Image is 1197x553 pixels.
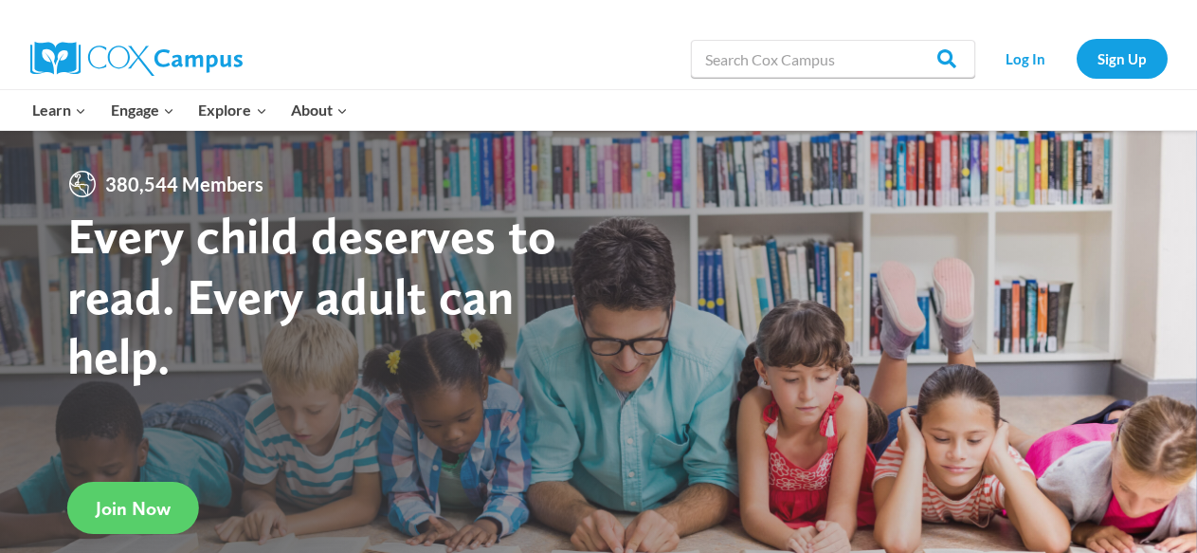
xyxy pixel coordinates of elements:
span: Join Now [96,497,171,520]
a: Join Now [67,482,199,534]
span: Learn [32,98,86,122]
input: Search Cox Campus [691,40,975,78]
nav: Primary Navigation [21,90,360,130]
a: Log In [985,39,1067,78]
nav: Secondary Navigation [985,39,1168,78]
span: Explore [198,98,266,122]
span: About [291,98,348,122]
a: Sign Up [1077,39,1168,78]
span: Engage [111,98,174,122]
img: Cox Campus [30,42,243,76]
span: 380,544 Members [98,169,271,199]
strong: Every child deserves to read. Every adult can help. [67,205,556,386]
